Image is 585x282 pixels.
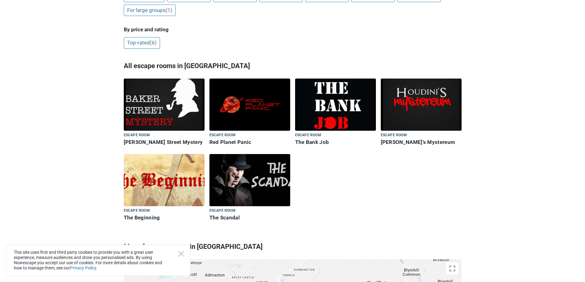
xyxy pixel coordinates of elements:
[124,58,462,74] h3: All escape rooms in [GEOGRAPHIC_DATA]
[209,154,290,206] img: The Scandal
[124,139,205,145] h6: [PERSON_NAME] Street Mystery
[70,265,96,270] a: Privacy Policy
[124,79,205,131] img: Baker Street Mystery
[124,26,462,33] h5: By price and rating
[209,214,290,221] h6: The Scandal
[295,132,321,139] span: Escape room
[295,79,376,131] img: The Bank Job
[124,207,150,214] span: Escape room
[381,132,407,139] span: Escape room
[124,239,462,255] h3: Map of escape rooms in [GEOGRAPHIC_DATA]
[295,139,376,145] h6: The Bank Job
[209,132,236,139] span: Escape room
[150,40,157,46] span: (6)
[446,262,458,275] button: Toggle fullscreen view
[124,5,176,16] a: For large groups(1)
[124,214,205,221] h6: The Beginning
[209,154,290,222] a: The Scandal Escape room The Scandal
[124,154,205,222] a: The Beginning Escape room The Beginning
[124,132,150,139] span: Escape room
[381,79,462,147] a: Houdini's Mystereum Escape room [PERSON_NAME]'s Mystereum
[124,37,160,49] a: Top-rated(6)
[178,251,184,257] button: Close
[124,79,205,147] a: Baker Street Mystery Escape room [PERSON_NAME] Street Mystery
[381,79,462,131] img: Houdini's Mystereum
[209,79,290,131] img: Red Planet Panic
[124,154,205,206] img: The Beginning
[295,79,376,147] a: The Bank Job Escape room The Bank Job
[209,139,290,145] h6: Red Planet Panic
[209,79,290,147] a: Red Planet Panic Escape room Red Planet Panic
[209,207,236,214] span: Escape room
[166,7,172,13] span: (1)
[6,245,190,276] div: This site uses first and third party cookies to provide you with a great user experience, measure...
[381,139,462,145] h6: [PERSON_NAME]'s Mystereum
